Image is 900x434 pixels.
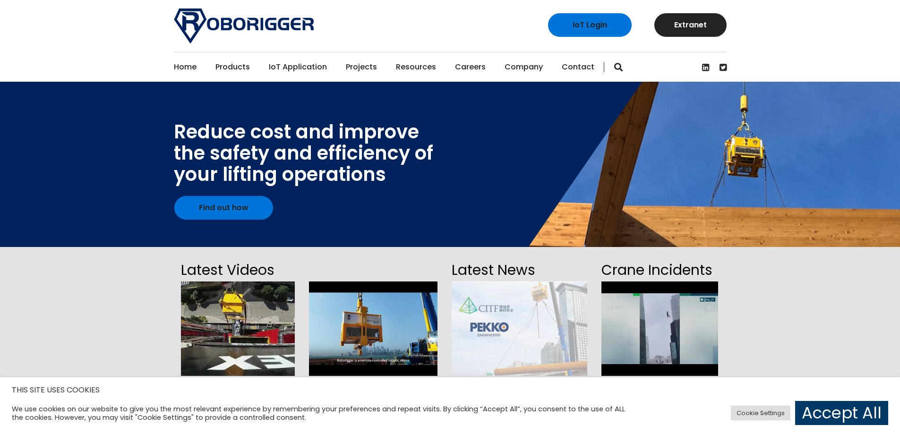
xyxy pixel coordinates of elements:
span: Pekko Engineers - Roborigger in [GEOGRAPHIC_DATA] [309,376,438,395]
a: Home [174,52,197,82]
a: Accept All [795,401,888,425]
img: hqdefault.jpg [181,281,295,376]
a: Extranet [654,13,727,37]
a: Funding now available under CITF in [GEOGRAPHIC_DATA] - Pekko Engineers [452,377,581,393]
span: Rigger entangled in a tagline at a [GEOGRAPHIC_DATA] construction site [601,376,718,402]
a: IoT Application [269,52,327,82]
img: hqdefault.jpg [601,281,718,376]
img: Roborigger [174,9,314,43]
h2: Latest Videos [181,259,295,281]
img: hqdefault.jpg [309,281,438,376]
h2: Crane Incidents [601,259,718,281]
a: Resources [396,52,436,82]
a: Careers [455,52,486,82]
div: We use cookies on our website to give you the most relevant experience by remembering your prefer... [12,405,626,422]
a: Find out how [174,196,273,220]
span: Data Centre NEXTDC [181,376,295,388]
a: IoT Login [548,13,632,37]
h2: Latest News [452,259,587,281]
a: Contact [562,52,594,82]
h5: THIS SITE USES COOKIES [12,384,888,396]
a: Company [505,52,543,82]
a: Products [215,52,250,82]
a: Cookie Settings [731,406,790,420]
div: Reduce cost and improve the safety and efficiency of your lifting operations [174,121,433,185]
a: Projects [346,52,377,82]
